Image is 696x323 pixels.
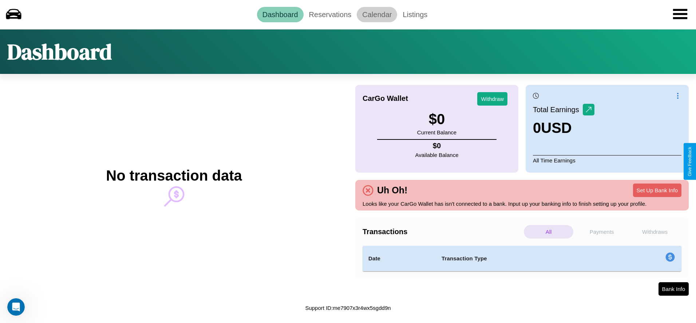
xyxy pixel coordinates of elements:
[397,7,433,22] a: Listings
[373,185,411,196] h4: Uh Oh!
[368,254,430,263] h4: Date
[477,92,507,106] button: Withdraw
[357,7,397,22] a: Calendar
[257,7,304,22] a: Dashboard
[415,142,459,150] h4: $ 0
[577,225,626,239] p: Payments
[417,111,456,127] h3: $ 0
[415,150,459,160] p: Available Balance
[687,147,692,176] div: Give Feedback
[363,199,681,209] p: Looks like your CarGo Wallet has isn't connected to a bank. Input up your banking info to finish ...
[442,254,606,263] h4: Transaction Type
[363,228,522,236] h4: Transactions
[417,127,456,137] p: Current Balance
[363,246,681,271] table: simple table
[524,225,573,239] p: All
[630,225,680,239] p: Withdraws
[633,184,681,197] button: Set Up Bank Info
[659,282,689,296] button: Bank Info
[304,7,357,22] a: Reservations
[533,103,583,116] p: Total Earnings
[533,155,681,165] p: All Time Earnings
[7,37,112,67] h1: Dashboard
[305,303,391,313] p: Support ID: me7907x3r4wx5sgdd9n
[363,94,408,103] h4: CarGo Wallet
[106,168,242,184] h2: No transaction data
[7,298,25,316] iframe: Intercom live chat
[533,120,594,136] h3: 0 USD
